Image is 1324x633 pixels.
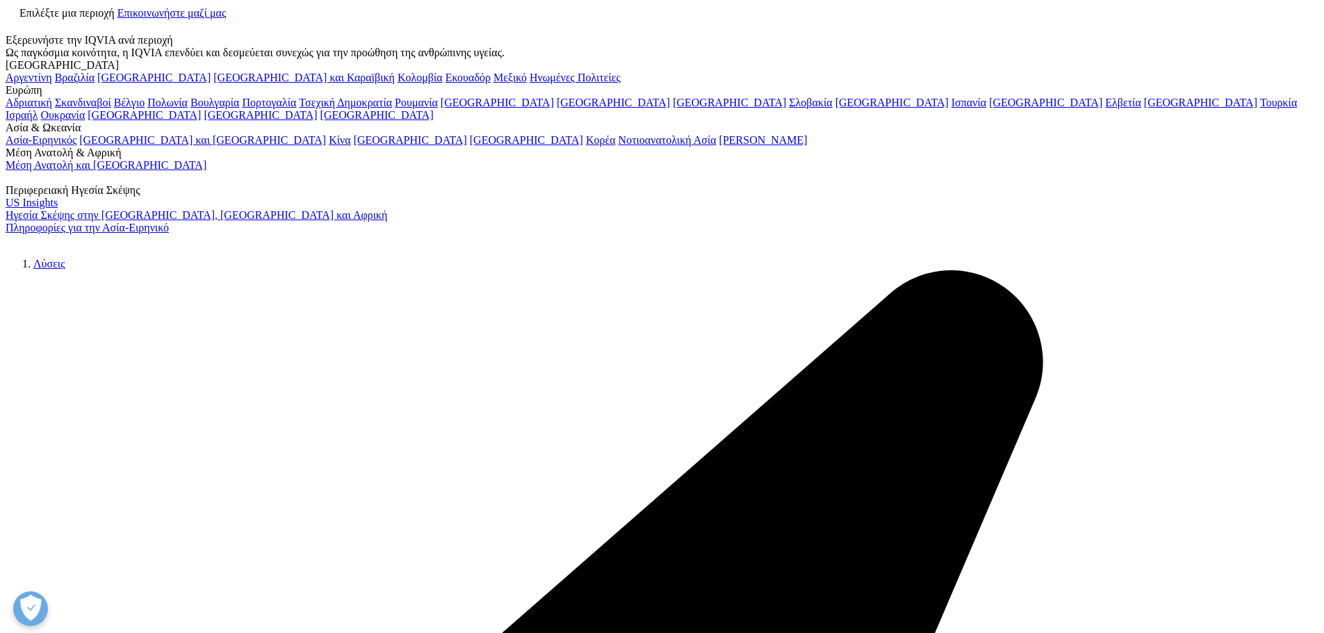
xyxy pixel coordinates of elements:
a: [GEOGRAPHIC_DATA] [673,97,786,108]
font: Εξερευνήστε την IQVIA ανά περιοχή [6,34,173,46]
a: Βουλγαρία [190,97,239,108]
a: [GEOGRAPHIC_DATA] [88,109,201,121]
a: Πολωνία [147,97,188,108]
a: Κολομβία [398,72,443,83]
a: Μέση Ανατολή και [GEOGRAPHIC_DATA] [6,159,206,171]
a: [GEOGRAPHIC_DATA] [470,134,583,146]
font: Ασία & Ωκεανία [6,122,81,133]
font: [GEOGRAPHIC_DATA] [6,59,119,71]
a: Ισπανία [951,97,986,108]
font: Επιλέξτε μια περιοχή [19,7,115,19]
a: Τσεχική Δημοκρατία [299,97,392,108]
a: Αδριατική [6,97,52,108]
a: Πορτογαλία [242,97,296,108]
a: Βέλγιο [114,97,145,108]
font: Μέση Ανατολή & Αφρική [6,147,122,158]
a: [GEOGRAPHIC_DATA] [835,97,949,108]
a: Επικοινωνήστε μαζί μας [117,7,227,19]
a: Μεξικό [493,72,527,83]
a: Νοτιοανατολική Ασία [619,134,717,146]
a: [GEOGRAPHIC_DATA] [354,134,467,146]
font: Ως παγκόσμια κοινότητα, η IQVIA επενδύει και δεσμεύεται συνεχώς για την προώθηση της ανθρώπινης υ... [6,47,505,58]
a: [GEOGRAPHIC_DATA] και [GEOGRAPHIC_DATA] [79,134,326,146]
a: [GEOGRAPHIC_DATA] [1144,97,1257,108]
font: Ευρώπη [6,84,42,96]
a: Ηνωμένες Πολιτείες [530,72,621,83]
a: Ισραήλ [6,109,38,121]
a: [GEOGRAPHIC_DATA] [320,109,434,121]
a: [GEOGRAPHIC_DATA] [97,72,211,83]
a: Σλοβακία [789,97,832,108]
a: Ασία-Ειρηνικός [6,134,76,146]
a: Ουκρανία [40,109,85,121]
a: [PERSON_NAME] [719,134,808,146]
a: Ρουμανία [395,97,438,108]
a: Τουρκία [1260,97,1297,108]
a: Αργεντίνη [6,72,52,83]
a: US Insights [6,197,58,208]
a: Εκουαδόρ [446,72,491,83]
a: Βραζιλία [55,72,95,83]
font: Περιφερειακή Ηγεσία Σκέψης [6,184,140,196]
a: Πληροφορίες για την Ασία-Ειρηνικό [6,222,169,233]
a: Ελβετία [1105,97,1141,108]
a: [GEOGRAPHIC_DATA] [204,109,317,121]
button: Άνοιγμα προτιμήσεων [13,591,48,626]
a: [GEOGRAPHIC_DATA] [989,97,1102,108]
a: Ηγεσία Σκέψης στην [GEOGRAPHIC_DATA], [GEOGRAPHIC_DATA] και Αφρική [6,209,387,221]
a: Κίνα [329,134,350,146]
a: Κορέα [586,134,616,146]
a: [GEOGRAPHIC_DATA] και Καραϊβική [213,72,395,83]
a: Λύσεις [33,258,65,270]
a: [GEOGRAPHIC_DATA] [441,97,554,108]
a: Σκανδιναβοί [55,97,111,108]
a: [GEOGRAPHIC_DATA] [557,97,670,108]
